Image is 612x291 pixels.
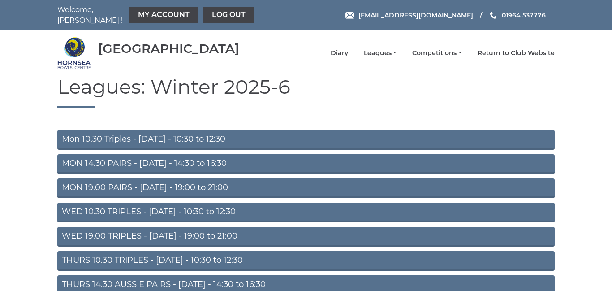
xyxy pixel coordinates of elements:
a: Diary [331,49,348,57]
a: Phone us 01964 537776 [489,10,546,20]
img: Phone us [490,12,496,19]
a: WED 10.30 TRIPLES - [DATE] - 10:30 to 12:30 [57,203,555,222]
span: [EMAIL_ADDRESS][DOMAIN_NAME] [358,11,473,19]
span: 01964 537776 [502,11,546,19]
a: Email [EMAIL_ADDRESS][DOMAIN_NAME] [345,10,473,20]
a: MON 14.30 PAIRS - [DATE] - 14:30 to 16:30 [57,154,555,174]
a: My Account [129,7,198,23]
img: Hornsea Bowls Centre [57,36,91,70]
a: THURS 10.30 TRIPLES - [DATE] - 10:30 to 12:30 [57,251,555,271]
a: Competitions [412,49,462,57]
div: [GEOGRAPHIC_DATA] [98,42,239,56]
nav: Welcome, [PERSON_NAME] ! [57,4,257,26]
a: Mon 10.30 Triples - [DATE] - 10:30 to 12:30 [57,130,555,150]
h1: Leagues: Winter 2025-6 [57,76,555,108]
a: MON 19.00 PAIRS - [DATE] - 19:00 to 21:00 [57,178,555,198]
a: Return to Club Website [478,49,555,57]
a: Log out [203,7,254,23]
img: Email [345,12,354,19]
a: Leagues [364,49,397,57]
a: WED 19.00 TRIPLES - [DATE] - 19:00 to 21:00 [57,227,555,247]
